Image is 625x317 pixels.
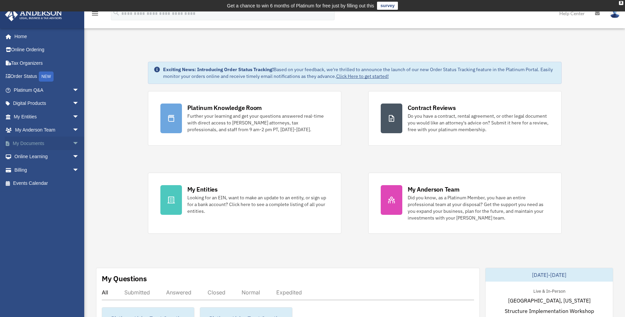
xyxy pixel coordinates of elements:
a: My Entitiesarrow_drop_down [5,110,89,123]
div: My Anderson Team [408,185,460,194]
a: Home [5,30,86,43]
div: Looking for an EIN, want to make an update to an entity, or sign up for a bank account? Click her... [187,194,329,214]
div: My Entities [187,185,218,194]
div: Did you know, as a Platinum Member, you have an entire professional team at your disposal? Get th... [408,194,549,221]
a: survey [377,2,398,10]
a: My Anderson Team Did you know, as a Platinum Member, you have an entire professional team at your... [368,173,562,234]
span: arrow_drop_down [72,97,86,111]
a: Platinum Q&Aarrow_drop_down [5,83,89,97]
a: My Entities Looking for an EIN, want to make an update to an entity, or sign up for a bank accoun... [148,173,341,234]
a: Tax Organizers [5,56,89,70]
div: Expedited [276,289,302,296]
a: Click Here to get started! [336,73,389,79]
span: arrow_drop_down [72,110,86,124]
img: User Pic [610,8,620,18]
a: Contract Reviews Do you have a contract, rental agreement, or other legal document you would like... [368,91,562,146]
div: Based on your feedback, we're thrilled to announce the launch of our new Order Status Tracking fe... [163,66,556,80]
span: arrow_drop_down [72,123,86,137]
div: Normal [242,289,260,296]
div: Answered [166,289,191,296]
a: Platinum Knowledge Room Further your learning and get your questions answered real-time with dire... [148,91,341,146]
a: My Anderson Teamarrow_drop_down [5,123,89,137]
div: Get a chance to win 6 months of Platinum for free just by filling out this [227,2,374,10]
span: arrow_drop_down [72,163,86,177]
div: Closed [208,289,225,296]
div: Live & In-Person [528,287,571,294]
a: Online Ordering [5,43,89,57]
a: Online Learningarrow_drop_down [5,150,89,164]
span: Structure Implementation Workshop [505,307,594,315]
div: Submitted [124,289,150,296]
span: [GEOGRAPHIC_DATA], [US_STATE] [508,296,591,305]
span: arrow_drop_down [72,150,86,164]
div: close [619,1,623,5]
span: arrow_drop_down [72,83,86,97]
img: Anderson Advisors Platinum Portal [3,8,64,21]
a: menu [91,12,99,18]
i: search [113,9,120,17]
div: Further your learning and get your questions answered real-time with direct access to [PERSON_NAM... [187,113,329,133]
div: Contract Reviews [408,104,456,112]
span: arrow_drop_down [72,137,86,150]
div: Do you have a contract, rental agreement, or other legal document you would like an attorney's ad... [408,113,549,133]
div: [DATE]-[DATE] [486,268,613,282]
div: My Questions [102,273,147,284]
div: Platinum Knowledge Room [187,104,262,112]
strong: Exciting News: Introducing Order Status Tracking! [163,66,274,73]
a: Billingarrow_drop_down [5,163,89,177]
div: All [102,289,108,296]
a: My Documentsarrow_drop_down [5,137,89,150]
div: NEW [39,71,54,82]
a: Order StatusNEW [5,70,89,84]
i: menu [91,9,99,18]
a: Events Calendar [5,177,89,190]
a: Digital Productsarrow_drop_down [5,97,89,110]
